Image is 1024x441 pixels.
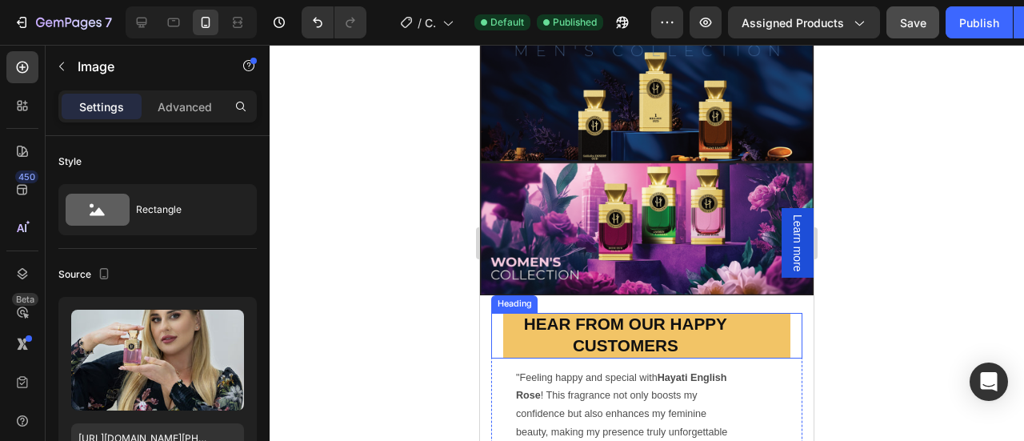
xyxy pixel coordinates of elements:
[58,154,82,169] div: Style
[6,6,119,38] button: 7
[136,191,234,228] div: Rectangle
[970,363,1008,401] div: Open Intercom Messenger
[302,6,366,38] div: Undo/Redo
[71,310,244,411] img: preview-image
[886,6,939,38] button: Save
[418,14,422,31] span: /
[78,57,214,76] p: Image
[105,13,112,32] p: 7
[58,264,114,286] div: Source
[490,15,524,30] span: Default
[158,98,212,115] p: Advanced
[728,6,880,38] button: Assigned Products
[946,6,1013,38] button: Publish
[742,14,844,31] span: Assigned Products
[900,16,926,30] span: Save
[79,98,124,115] p: Settings
[480,45,814,441] iframe: To enrich screen reader interactions, please activate Accessibility in Grammarly extension settings
[425,14,436,31] span: Copy of Product Page - [DATE] 00:44:31
[553,15,597,30] span: Published
[15,170,38,183] div: 450
[36,324,248,433] p: "Feeling happy and special with ! This fragrance not only boosts my confidence but also enhances ...
[959,14,999,31] div: Publish
[12,293,38,306] div: Beta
